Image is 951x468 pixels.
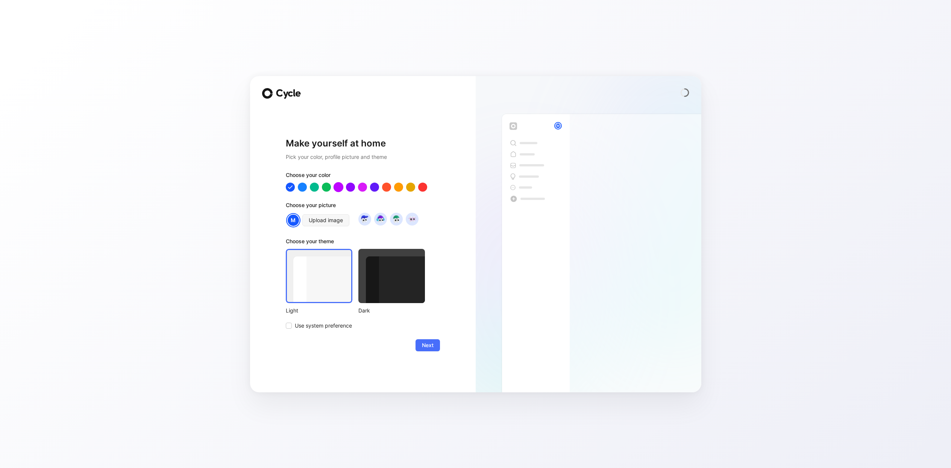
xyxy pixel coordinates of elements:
img: avatar [375,214,385,224]
div: Choose your picture [286,201,440,213]
div: Choose your theme [286,237,425,249]
div: M [287,214,300,227]
div: Light [286,306,352,315]
h1: Make yourself at home [286,137,440,149]
img: avatar [391,214,401,224]
span: Use system preference [295,321,352,330]
div: Dark [358,306,425,315]
img: workspace-default-logo-wX5zAyuM.png [510,122,517,130]
span: Upload image [309,216,343,225]
div: M [555,123,561,129]
div: Choose your color [286,171,440,183]
button: Next [416,339,440,351]
img: avatar [359,214,370,224]
button: Upload image [302,214,349,226]
img: avatar [407,214,417,224]
h2: Pick your color, profile picture and theme [286,152,440,162]
span: Next [422,341,434,350]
